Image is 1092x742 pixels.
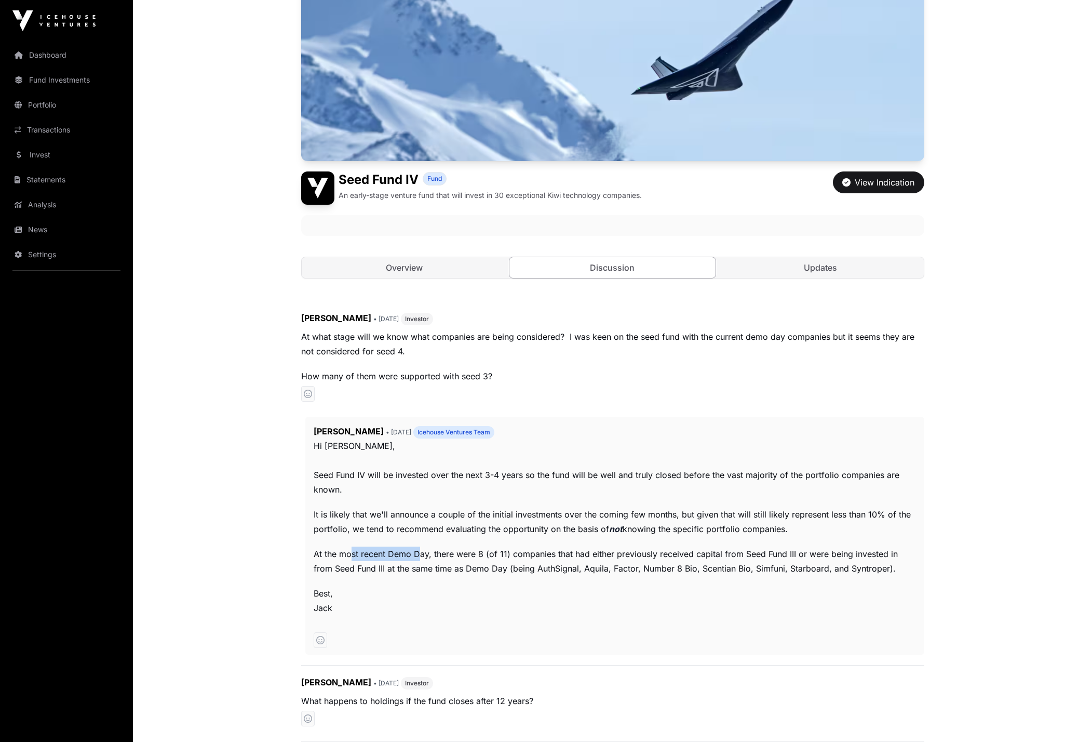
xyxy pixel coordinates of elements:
[386,428,411,436] span: • [DATE]
[314,507,916,536] p: It is likely that we'll announce a couple of the initial investments over the coming few months, ...
[301,329,924,359] p: At what stage will we know what companies are being considered? I was keen on the seed fund with ...
[609,524,623,534] em: not
[833,182,924,192] a: View Indication
[842,176,914,189] div: View Indication
[8,243,125,266] a: Settings
[301,677,371,687] span: [PERSON_NAME]
[833,171,924,193] button: View Indication
[8,69,125,91] a: Fund Investments
[12,10,96,31] img: Icehouse Ventures Logo
[509,257,716,279] a: Discussion
[301,694,924,708] p: What happens to holdings if the fund closes after 12 years?
[8,168,125,191] a: Statements
[301,171,334,205] img: Seed Fund IV
[301,369,924,383] p: How many of them were supported with seed 3?
[8,143,125,166] a: Invest
[8,118,125,141] a: Transactions
[314,426,384,436] span: [PERSON_NAME]
[373,679,399,687] span: • [DATE]
[314,586,916,630] p: Best, Jack
[8,218,125,241] a: News
[339,190,642,201] p: An early-stage venture fund that will invest in 30 exceptional Kiwi technology companies.
[339,171,419,188] h1: Seed Fund IV
[8,44,125,67] a: Dashboard
[302,257,924,278] nav: Tabs
[301,313,371,323] span: [PERSON_NAME]
[373,315,399,323] span: • [DATE]
[8,94,125,116] a: Portfolio
[405,679,429,687] span: Investor
[314,439,916,497] p: Hi [PERSON_NAME], Seed Fund IV will be invested over the next 3-4 years so the fund will be well ...
[302,257,508,278] a: Overview
[718,257,924,278] a: Updates
[314,547,916,576] p: At the most recent Demo Day, there were 8 (of 11) companies that had either previously received c...
[8,193,125,216] a: Analysis
[1040,692,1092,742] iframe: Chat Widget
[405,315,429,323] span: Investor
[417,428,490,436] span: Icehouse Ventures Team
[427,175,442,183] span: Fund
